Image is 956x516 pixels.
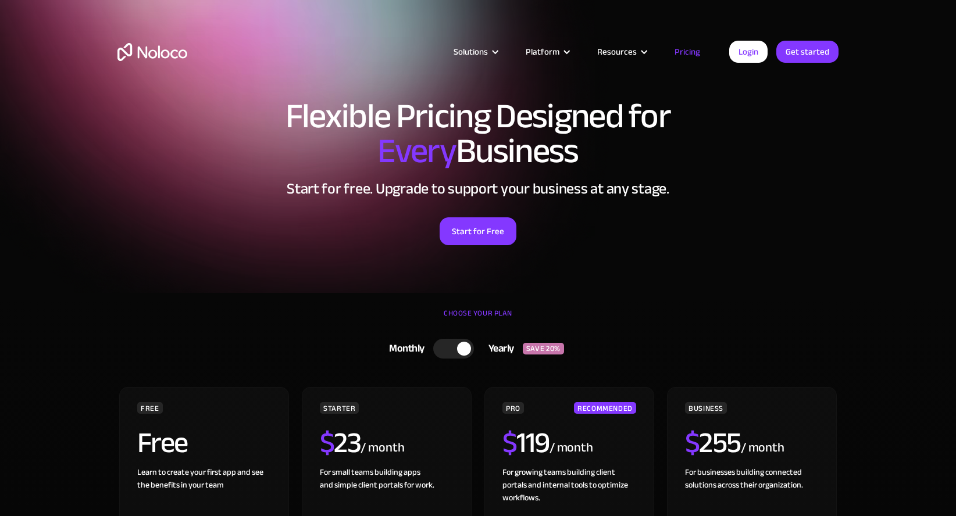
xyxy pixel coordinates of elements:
h2: 23 [320,428,361,457]
h2: Free [137,428,188,457]
div: STARTER [320,402,359,414]
div: Monthly [374,340,433,357]
span: Every [377,119,456,184]
span: $ [502,415,517,470]
a: Get started [776,41,839,63]
div: Resources [597,44,637,59]
div: CHOOSE YOUR PLAN [117,304,839,334]
div: BUSINESS [685,402,727,414]
div: RECOMMENDED [574,402,636,414]
h2: Start for free. Upgrade to support your business at any stage. [117,180,839,198]
div: Resources [583,44,660,59]
div: Solutions [439,44,511,59]
div: Platform [526,44,559,59]
div: / month [361,439,404,457]
h2: 255 [685,428,741,457]
div: PRO [502,402,524,414]
a: Start for Free [440,217,516,245]
a: home [117,43,187,61]
div: / month [741,439,784,457]
a: Login [729,41,768,63]
div: FREE [137,402,163,414]
div: Yearly [474,340,523,357]
div: / month [550,439,593,457]
a: Pricing [660,44,715,59]
h2: 119 [502,428,550,457]
div: Solutions [454,44,488,59]
div: SAVE 20% [523,343,564,354]
div: Platform [511,44,583,59]
span: $ [685,415,700,470]
h1: Flexible Pricing Designed for Business [117,99,839,169]
span: $ [320,415,334,470]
